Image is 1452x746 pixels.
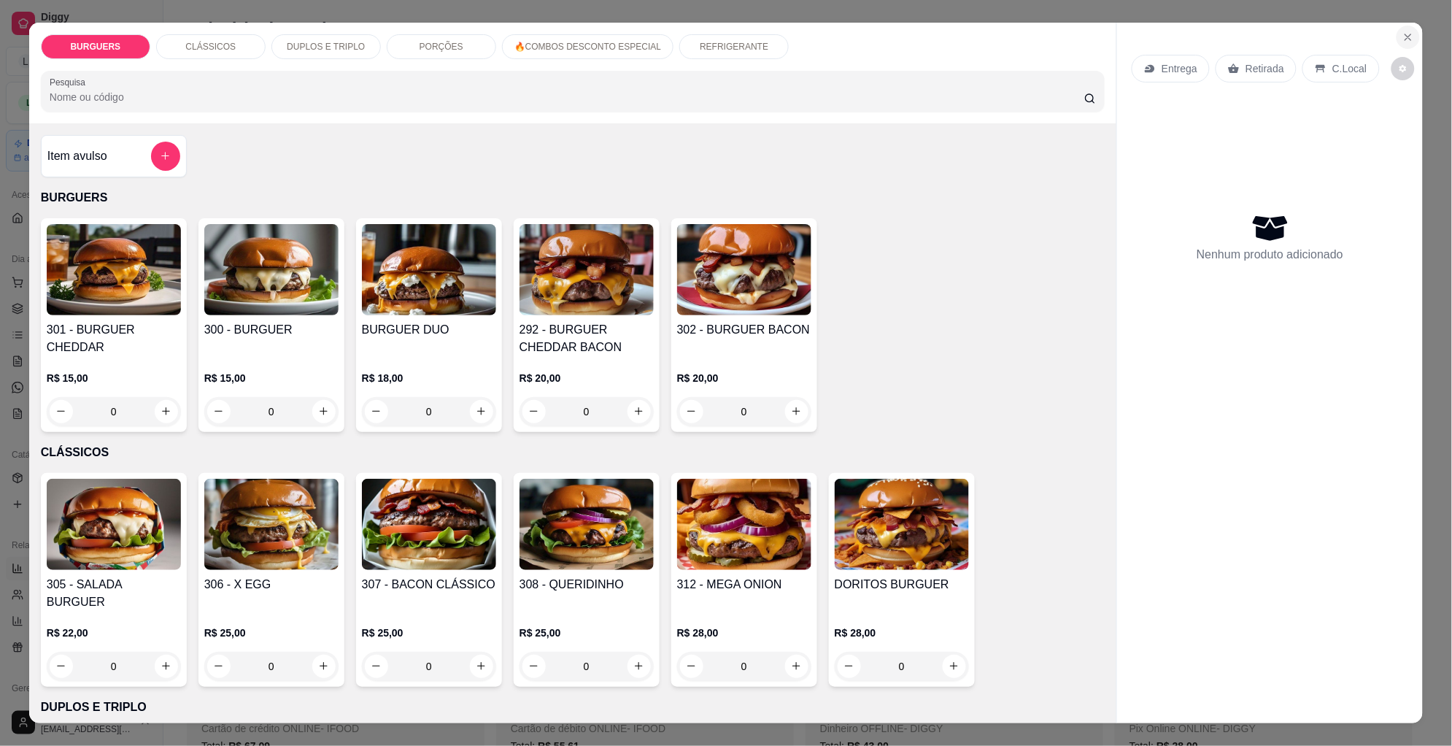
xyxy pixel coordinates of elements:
p: R$ 20,00 [677,371,811,385]
p: REFRIGERANTE [700,41,768,53]
h4: 292 - BURGUER CHEDDAR BACON [520,321,654,356]
p: Retirada [1246,61,1284,76]
p: R$ 22,00 [47,626,181,640]
h4: DORITOS BURGUER [835,576,969,593]
p: PORÇÕES [420,41,463,53]
p: 🔥COMBOS DESCONTO ESPECIAL [514,41,662,53]
p: R$ 28,00 [835,626,969,640]
h4: 306 - X EGG [204,576,339,593]
button: decrease-product-quantity [1391,57,1415,80]
h4: BURGUER DUO [362,321,496,339]
input: Pesquisa [50,90,1085,104]
p: BURGUERS [41,189,1105,207]
p: C.Local [1332,61,1367,76]
p: CLÁSSICOS [41,444,1105,461]
img: product-image [362,224,496,315]
h4: Item avulso [47,147,107,165]
p: R$ 15,00 [47,371,181,385]
img: product-image [677,224,811,315]
p: R$ 25,00 [520,626,654,640]
p: DUPLOS E TRIPLO [41,699,1105,716]
h4: 301 - BURGUER CHEDDAR [47,321,181,356]
p: CLÁSSICOS [185,41,236,53]
h4: 312 - MEGA ONION [677,576,811,593]
img: product-image [835,479,969,570]
p: R$ 28,00 [677,626,811,640]
p: DUPLOS E TRIPLO [287,41,365,53]
img: product-image [47,224,181,315]
p: BURGUERS [70,41,120,53]
h4: 308 - QUERIDINHO [520,576,654,593]
h4: 302 - BURGUER BACON [677,321,811,339]
h4: 307 - BACON CLÁSSICO [362,576,496,593]
p: R$ 25,00 [362,626,496,640]
img: product-image [520,479,654,570]
img: product-image [520,224,654,315]
p: R$ 25,00 [204,626,339,640]
h4: 305 - SALADA BURGUER [47,576,181,611]
img: product-image [677,479,811,570]
p: R$ 18,00 [362,371,496,385]
img: product-image [47,479,181,570]
h4: 300 - BURGUER [204,321,339,339]
button: add-separate-item [151,142,180,171]
p: R$ 15,00 [204,371,339,385]
img: product-image [362,479,496,570]
button: Close [1397,26,1420,49]
p: Entrega [1162,61,1197,76]
p: R$ 20,00 [520,371,654,385]
img: product-image [204,224,339,315]
p: Nenhum produto adicionado [1197,246,1343,264]
label: Pesquisa [50,76,90,88]
img: product-image [204,479,339,570]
